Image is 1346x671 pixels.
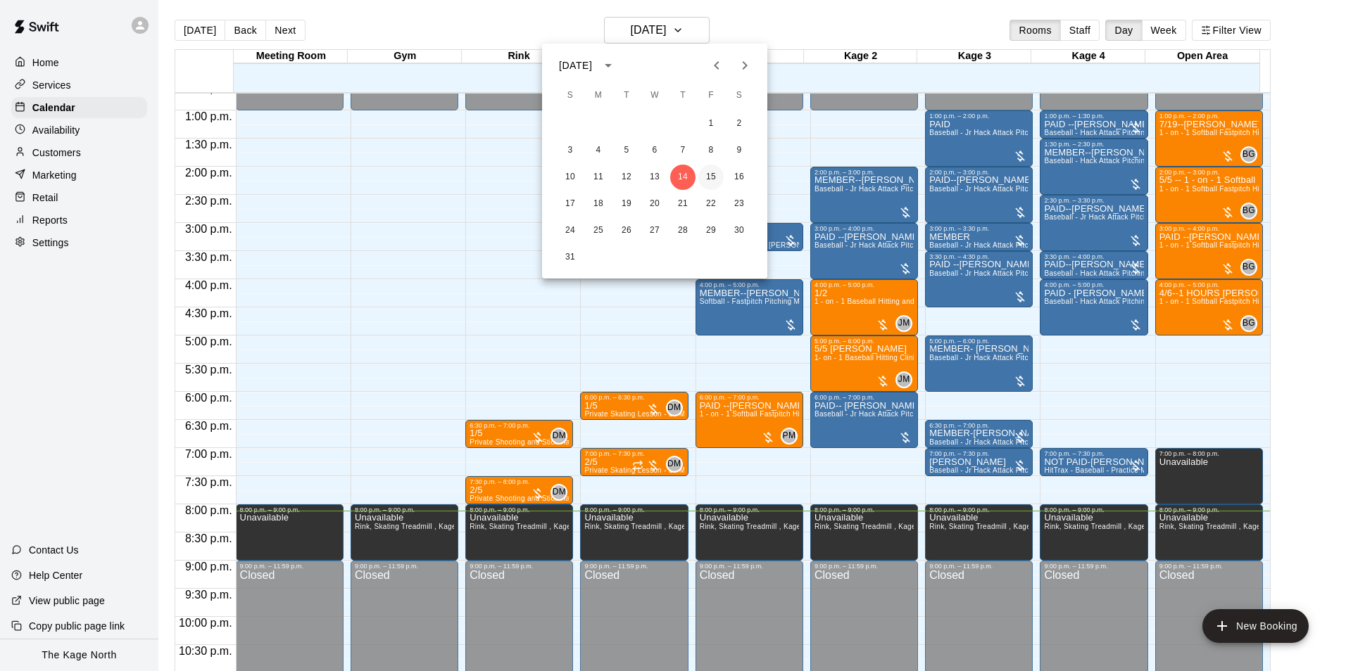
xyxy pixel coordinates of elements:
[727,191,752,217] button: 23
[642,138,667,163] button: 6
[698,165,724,190] button: 15
[586,218,611,243] button: 25
[614,138,639,163] button: 5
[670,191,696,217] button: 21
[558,82,583,110] span: Sunday
[642,82,667,110] span: Wednesday
[703,51,731,79] button: Previous month
[698,138,724,163] button: 8
[727,218,752,243] button: 30
[642,165,667,190] button: 13
[670,165,696,190] button: 14
[731,51,759,79] button: Next month
[614,82,639,110] span: Tuesday
[614,218,639,243] button: 26
[642,218,667,243] button: 27
[596,53,620,77] button: calendar view is open, switch to year view
[558,138,583,163] button: 3
[614,191,639,217] button: 19
[558,218,583,243] button: 24
[559,58,592,73] div: [DATE]
[586,82,611,110] span: Monday
[727,165,752,190] button: 16
[586,191,611,217] button: 18
[586,138,611,163] button: 4
[698,218,724,243] button: 29
[642,191,667,217] button: 20
[558,245,583,270] button: 31
[727,82,752,110] span: Saturday
[698,191,724,217] button: 22
[586,165,611,190] button: 11
[614,165,639,190] button: 12
[727,138,752,163] button: 9
[558,191,583,217] button: 17
[698,111,724,136] button: 1
[670,82,696,110] span: Thursday
[670,218,696,243] button: 28
[670,138,696,163] button: 7
[727,111,752,136] button: 2
[558,165,583,190] button: 10
[698,82,724,110] span: Friday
